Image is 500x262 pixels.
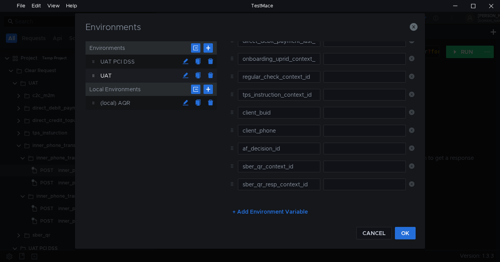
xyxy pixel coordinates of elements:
div: UAT PCI DSS [100,55,179,69]
div: (local) AQR [100,96,179,110]
div: Local Environments [86,83,217,96]
h3: Environments [84,23,416,32]
div: Environments [86,41,217,55]
div: UAT [100,69,179,83]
